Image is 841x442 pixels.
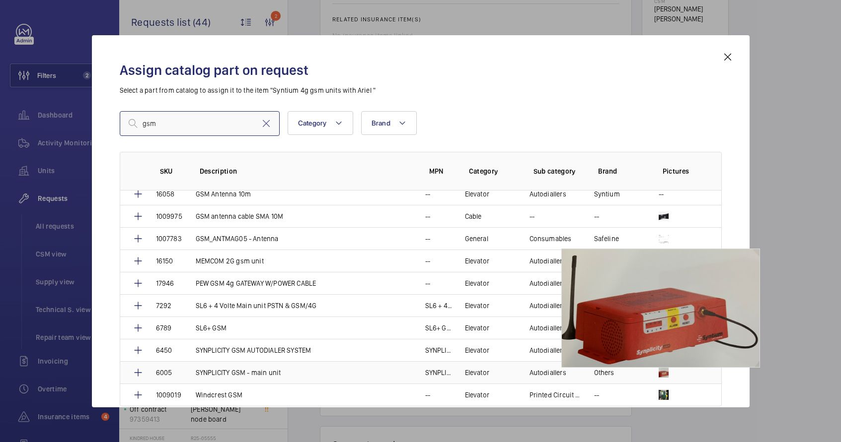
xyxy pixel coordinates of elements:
p: Description [200,166,413,176]
p: Elevator [465,345,489,355]
p: Brand [598,166,647,176]
p: SL6+ GSM [196,323,227,333]
p: Cable [465,211,482,221]
p: Autodiallers [530,256,566,266]
span: Category [298,119,327,127]
p: 6789 [156,323,172,333]
p: GSM_ANTMAG05 - Antenna [196,234,279,244]
p: Consumables [530,234,572,244]
p: 6005 [156,368,172,378]
p: -- [425,278,430,288]
p: -- [594,390,599,400]
p: MPN [429,166,453,176]
p: 16058 [156,189,175,199]
img: pSIbYMwYAZmIep6yN6-368AQgmK9lUaW4QTMjilaQsnBaBzt.png [659,368,669,378]
img: pSIbYMwYAZmIep6yN6-368AQgmK9lUaW4QTMjilaQsnBaBzt.png [561,249,760,367]
p: SYNPLICITY GSM AUTODIALER SYSTEM [196,345,311,355]
p: SL6+ GSM - main unit (GSM & landline) - £347.76 each [425,323,453,333]
p: Elevator [465,390,489,400]
p: Syntium [594,189,620,199]
p: SYNPLICITY GSM AUTODIALLER SYSTEM: [425,345,453,355]
p: Autodiallers [530,189,566,199]
p: MEMCOM 2G gsm unit [196,256,264,266]
p: -- [425,256,430,266]
img: DNRP9jYGJ9O2NW0ET6xvrlM4fzfcAeB9zjbIL0QCYuzgaKav.png [659,234,669,244]
p: 1007783 [156,234,182,244]
img: bxzAjusgp9ixXLycU3659mze8CBo8D0e9hGWv62COKhx7vmc.png [659,390,669,400]
p: -- [425,189,430,199]
p: 16150 [156,256,173,266]
p: 7292 [156,301,172,311]
p: SYNPLICITY GSM [425,368,453,378]
p: Others [594,368,614,378]
p: 17946 [156,278,174,288]
p: Safeline [594,234,619,244]
p: Windcrest GSM [196,390,242,400]
p: Autodiallers [530,323,566,333]
p: Elevator [465,323,489,333]
img: s9n6L1otwRUm5QGUrhktbgf2eEjWgdwxyJrDs1sIuZNexwuS.png [659,211,669,221]
p: 6450 [156,345,172,355]
p: -- [425,390,430,400]
p: Pictures [663,166,701,176]
p: -- [425,211,430,221]
p: GSM Antenna 10m [196,189,251,199]
p: Printed Circuit Board [530,390,582,400]
button: Category [288,111,353,135]
p: SL6 + 4 Volte Main unit PSTN & GSM/4G [196,301,317,311]
p: Autodiallers [530,345,566,355]
p: GSM antenna cable SMA 10M [196,211,284,221]
p: -- [659,189,664,199]
p: General [465,234,488,244]
p: 1009019 [156,390,181,400]
p: SYNPLICITY GSM - main unit [196,368,281,378]
p: Elevator [465,189,489,199]
p: PEW GSM 4g GATEWAY W/POWER CABLE [196,278,316,288]
p: Elevator [465,278,489,288]
p: Elevator [465,256,489,266]
p: Elevator [465,368,489,378]
p: -- [530,211,535,221]
p: SL6 + 4 Volte Main unit PSTN & GSM/4G [425,301,453,311]
button: Brand [361,111,417,135]
p: 1009975 [156,211,182,221]
p: Category [469,166,518,176]
p: -- [425,234,430,244]
p: -- [594,211,599,221]
span: Brand [372,119,390,127]
p: Sub category [534,166,582,176]
p: Elevator [465,301,489,311]
input: Find a part [120,111,280,136]
h2: Assign catalog part on request [120,61,722,79]
p: Autodiallers [530,368,566,378]
p: Autodiallers [530,278,566,288]
p: Select a part from catalog to assign it to the item "Syntium 4g gsm units with Ariel " [120,85,722,95]
p: SKU [160,166,184,176]
p: Autodiallers [530,301,566,311]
